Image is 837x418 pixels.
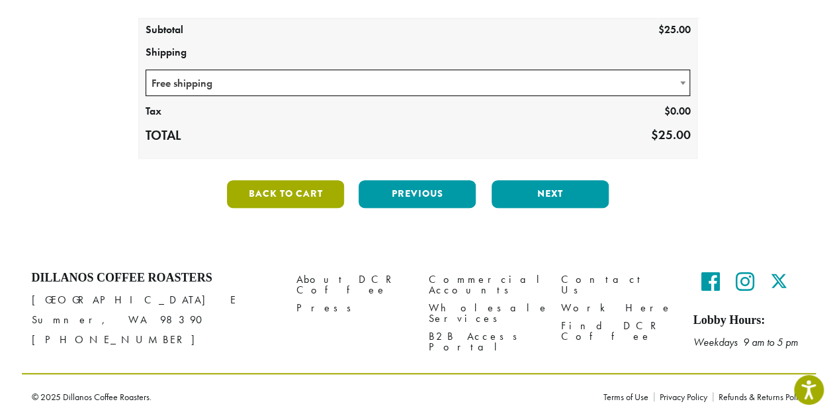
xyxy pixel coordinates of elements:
span: $ [650,127,658,143]
p: [GEOGRAPHIC_DATA] E Sumner, WA 98390 [PHONE_NUMBER] [32,290,277,350]
a: Press [296,299,409,317]
a: Refunds & Returns Policy [713,392,806,401]
bdi: 25.00 [658,23,690,36]
th: Total [139,123,251,148]
span: $ [658,23,664,36]
button: Next [492,180,609,208]
p: © 2025 Dillanos Coffee Roasters. [32,392,584,401]
th: Shipping [139,42,697,64]
bdi: 0.00 [664,104,690,118]
a: B2B Access Portal [429,328,541,356]
a: Find DCR Coffee [561,317,674,346]
th: Tax [139,101,251,123]
a: Commercial Accounts [429,271,541,299]
em: Weekdays 9 am to 5 pm [693,335,798,349]
span: $ [664,104,670,118]
a: Terms of Use [603,392,654,401]
button: Previous [359,180,476,208]
h4: Dillanos Coffee Roasters [32,271,277,286]
a: Wholesale Services [429,299,541,328]
th: Subtotal [139,19,251,42]
span: Free shipping [146,70,691,96]
h5: Lobby Hours: [693,313,806,328]
span: Free shipping [146,70,690,96]
bdi: 25.00 [650,127,690,143]
a: About DCR Coffee [296,271,409,299]
a: Privacy Policy [654,392,713,401]
a: Work Here [561,299,674,317]
button: Back to cart [227,180,344,208]
a: Contact Us [561,271,674,299]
